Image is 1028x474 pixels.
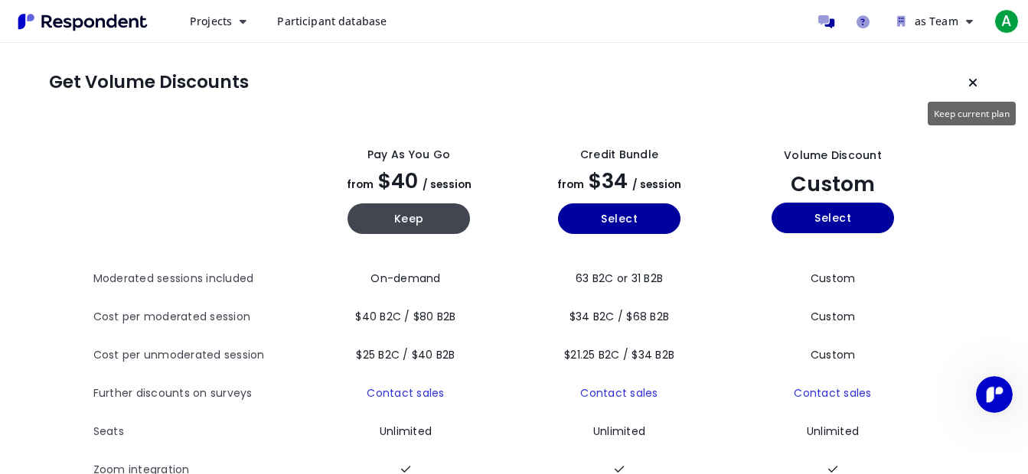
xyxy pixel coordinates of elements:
th: Further discounts on surveys [93,375,304,413]
th: Seats [93,413,304,451]
button: Select yearly custom_static plan [772,203,894,233]
span: Custom [811,271,856,286]
a: Contact sales [367,385,444,401]
div: Credit Bundle [580,147,658,163]
span: Projects [190,14,232,28]
button: Projects [178,8,259,35]
span: Unlimited [593,424,645,439]
span: Unlimited [380,424,432,439]
span: $40 B2C / $80 B2B [355,309,455,324]
button: Select yearly basic plan [558,203,680,234]
span: from [347,177,374,192]
span: $21.25 B2C / $34 B2B [564,347,674,362]
button: Keep current yearly payg plan [348,203,470,234]
span: Participant database [277,14,387,28]
button: A [991,8,1022,35]
a: Help and support [848,6,879,37]
span: Unlimited [807,424,859,439]
th: Cost per moderated session [93,298,304,336]
div: Volume Discount [784,148,882,164]
a: Contact sales [794,385,871,401]
span: Custom [811,347,856,362]
a: Message participants [811,6,842,37]
th: Cost per unmoderated session [93,336,304,375]
span: from [557,177,584,192]
th: Moderated sessions included [93,260,304,298]
a: Participant database [265,8,399,35]
span: Custom [791,170,875,198]
span: On-demand [370,271,440,286]
span: $34 B2C / $68 B2B [569,309,669,324]
span: Keep current plan [934,107,1010,119]
button: as Team [885,8,985,35]
button: Keep current plan [958,67,988,98]
span: $25 B2C / $40 B2B [356,347,455,362]
span: 63 B2C or 31 B2B [576,271,663,286]
h1: Get Volume Discounts [49,72,249,93]
div: Pay as you go [367,147,450,163]
span: A [994,9,1019,34]
span: Custom [811,309,856,324]
span: / session [423,177,472,192]
span: / session [632,177,681,192]
iframe: Intercom live chat [976,376,1013,413]
span: $34 [589,167,628,195]
img: Respondent [12,9,153,34]
a: Contact sales [580,385,658,401]
span: $40 [378,167,418,195]
span: as Team [915,14,958,28]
